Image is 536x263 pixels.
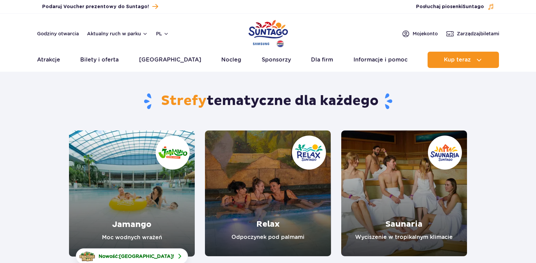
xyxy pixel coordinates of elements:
span: Nowość: ! [99,253,174,260]
a: [GEOGRAPHIC_DATA] [139,52,201,68]
a: Bilety i oferta [80,52,119,68]
a: Nocleg [221,52,241,68]
span: Strefy [161,92,207,109]
a: Jamango [69,130,195,257]
span: Kup teraz [444,57,471,63]
a: Dla firm [311,52,333,68]
a: Informacje i pomoc [353,52,408,68]
span: Zarządzaj biletami [457,30,499,37]
a: Podaruj Voucher prezentowy do Suntago! [42,2,158,11]
a: Godziny otwarcia [37,30,79,37]
h1: tematyczne dla każdego [69,92,467,110]
button: Kup teraz [428,52,499,68]
button: Posłuchaj piosenkiSuntago [416,3,494,10]
span: [GEOGRAPHIC_DATA] [119,253,173,259]
a: Relax [205,130,331,256]
span: Moje konto [413,30,438,37]
span: Podaruj Voucher prezentowy do Suntago! [42,3,149,10]
a: Zarządzajbiletami [446,30,499,38]
a: Saunaria [341,130,467,256]
a: Mojekonto [402,30,438,38]
span: Posłuchaj piosenki [416,3,484,10]
button: pl [156,30,169,37]
a: Park of Poland [248,17,288,48]
a: Atrakcje [37,52,60,68]
span: Suntago [463,4,484,9]
button: Aktualny ruch w parku [87,31,148,36]
a: Sponsorzy [262,52,291,68]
